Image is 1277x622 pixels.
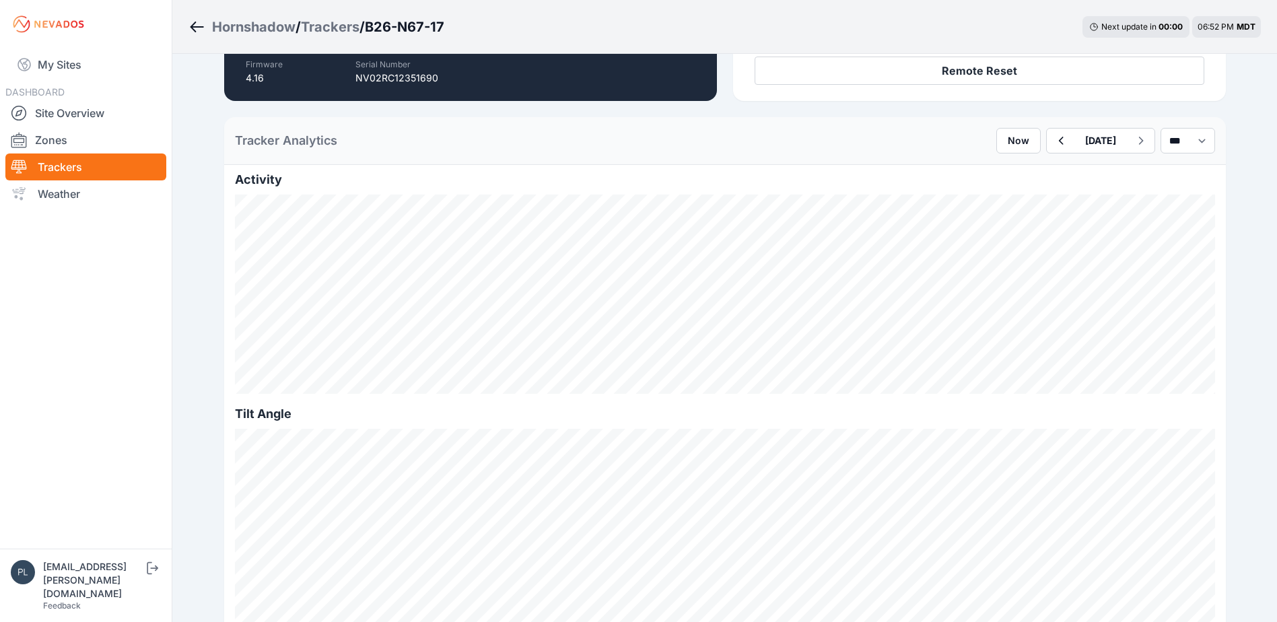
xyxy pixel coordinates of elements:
[355,71,438,85] p: NV02RC12351690
[755,57,1204,85] button: Remote Reset
[1237,22,1255,32] span: MDT
[5,153,166,180] a: Trackers
[359,18,365,36] span: /
[5,100,166,127] a: Site Overview
[5,86,65,98] span: DASHBOARD
[1074,129,1127,153] button: [DATE]
[246,59,283,69] label: Firmware
[365,18,444,36] h3: B26-N67-17
[5,127,166,153] a: Zones
[1159,22,1183,32] div: 00 : 00
[43,600,81,611] a: Feedback
[235,170,1215,189] h2: Activity
[296,18,301,36] span: /
[11,560,35,584] img: plsmith@sundt.com
[212,18,296,36] a: Hornshadow
[43,560,144,600] div: [EMAIL_ADDRESS][PERSON_NAME][DOMAIN_NAME]
[11,13,86,35] img: Nevados
[5,48,166,81] a: My Sites
[1198,22,1234,32] span: 06:52 PM
[1101,22,1157,32] span: Next update in
[355,59,411,69] label: Serial Number
[5,180,166,207] a: Weather
[301,18,359,36] a: Trackers
[246,71,283,85] p: 4.16
[188,9,444,44] nav: Breadcrumb
[235,405,1215,423] h2: Tilt Angle
[235,131,337,150] h2: Tracker Analytics
[996,128,1041,153] button: Now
